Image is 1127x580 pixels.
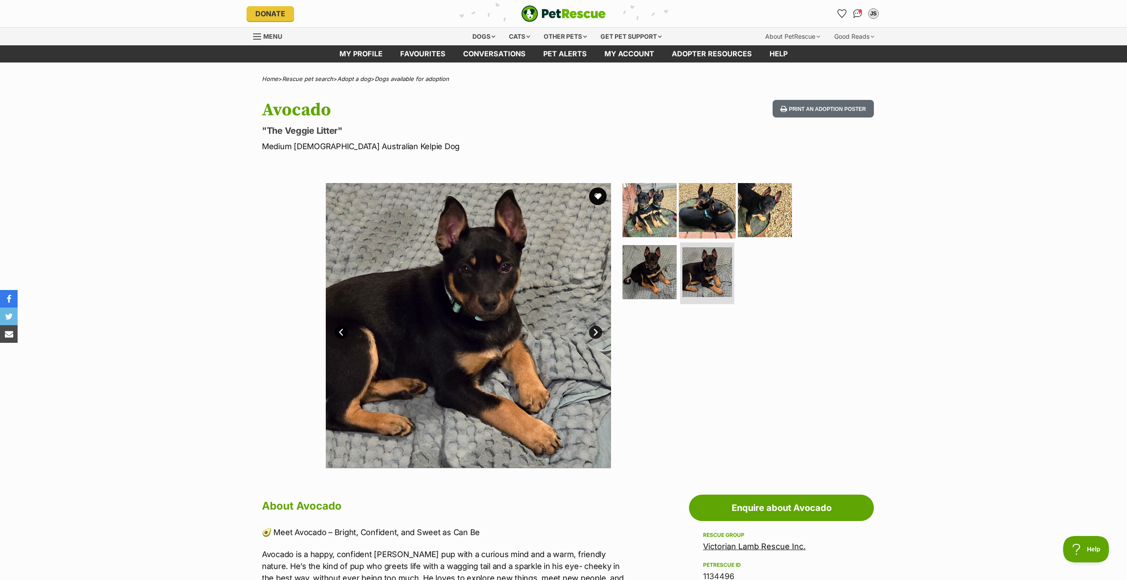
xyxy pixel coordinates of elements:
a: conversations [454,45,534,62]
img: Photo of Avocado [738,183,792,237]
img: Photo of Avocado [682,247,732,297]
a: My profile [331,45,391,62]
div: > > > [240,76,887,82]
a: Adopter resources [663,45,761,62]
button: Print an adoption poster [773,100,874,118]
div: About PetRescue [759,28,826,45]
a: Victorian Lamb Rescue Inc. [703,542,806,551]
a: Rescue pet search [282,75,333,82]
button: My account [866,7,880,21]
div: Good Reads [828,28,880,45]
ul: Account quick links [835,7,880,21]
h1: Avocado [262,100,634,120]
div: Get pet support [594,28,668,45]
a: Adopt a dog [337,75,371,82]
a: Favourites [391,45,454,62]
a: PetRescue [521,5,606,22]
h2: About Avocado [262,496,626,516]
div: PetRescue ID [703,562,860,569]
p: "The Veggie Litter" [262,125,634,137]
a: Pet alerts [534,45,596,62]
a: Next [589,326,602,339]
iframe: Help Scout Beacon - Open [1063,536,1109,562]
a: Prev [335,326,348,339]
a: Dogs available for adoption [375,75,449,82]
img: Photo of Avocado [622,183,677,237]
img: Photo of Avocado [622,245,677,299]
a: My account [596,45,663,62]
img: logo-e224e6f780fb5917bec1dbf3a21bbac754714ae5b6737aabdf751b685950b380.svg [521,5,606,22]
a: Enquire about Avocado [689,495,874,521]
a: Conversations [851,7,865,21]
div: Dogs [466,28,501,45]
a: Favourites [835,7,849,21]
div: JS [869,9,878,18]
a: Help [761,45,796,62]
img: Photo of Avocado [679,181,736,238]
img: chat-41dd97257d64d25036548639549fe6c8038ab92f7586957e7f3b1b290dea8141.svg [853,9,862,18]
a: Home [262,75,278,82]
span: Menu [263,33,282,40]
div: Rescue group [703,532,860,539]
button: favourite [589,187,607,205]
a: Donate [247,6,294,21]
p: Medium [DEMOGRAPHIC_DATA] Australian Kelpie Dog [262,140,634,152]
div: Cats [503,28,536,45]
p: 🥑 Meet Avocado – Bright, Confident, and Sweet as Can Be [262,526,626,538]
a: Menu [253,28,288,44]
img: Photo of Avocado [326,183,611,468]
div: Other pets [538,28,593,45]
